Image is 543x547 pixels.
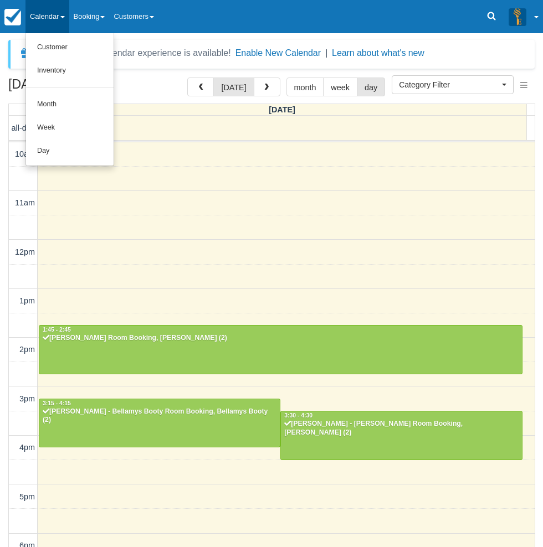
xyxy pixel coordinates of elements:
span: 10am [15,149,35,158]
a: Day [26,140,114,163]
div: [PERSON_NAME] - [PERSON_NAME] Room Booking, [PERSON_NAME] (2) [284,420,519,437]
button: Category Filter [392,75,514,94]
span: 3:15 - 4:15 [43,400,71,406]
button: [DATE] [213,78,254,96]
span: Category Filter [399,79,499,90]
ul: Calendar [25,33,114,166]
a: 3:15 - 4:15[PERSON_NAME] - Bellamys Booty Room Booking, Bellamys Booty (2) [39,399,280,447]
span: 1pm [19,296,35,305]
span: 11am [15,198,35,207]
img: checkfront-main-nav-mini-logo.png [4,9,21,25]
span: 5pm [19,492,35,501]
button: week [323,78,357,96]
button: month [286,78,324,96]
span: 4pm [19,443,35,452]
span: 1:45 - 2:45 [43,327,71,333]
a: Month [26,93,114,116]
h2: [DATE] [8,78,148,98]
a: Customer [26,36,114,59]
span: 12pm [15,247,35,256]
a: Learn about what's new [332,48,424,58]
a: 1:45 - 2:45[PERSON_NAME] Room Booking, [PERSON_NAME] (2) [39,325,522,374]
div: [PERSON_NAME] - Bellamys Booty Room Booking, Bellamys Booty (2) [42,407,277,425]
span: all-day [12,123,35,132]
a: 3:30 - 4:30[PERSON_NAME] - [PERSON_NAME] Room Booking, [PERSON_NAME] (2) [280,411,522,460]
span: 3pm [19,394,35,403]
div: [PERSON_NAME] Room Booking, [PERSON_NAME] (2) [42,334,519,343]
button: Enable New Calendar [235,48,321,59]
div: A new Booking Calendar experience is available! [37,47,231,60]
span: 2pm [19,345,35,354]
button: day [357,78,385,96]
a: Week [26,116,114,140]
img: A3 [509,8,526,25]
a: Inventory [26,59,114,82]
span: | [325,48,327,58]
span: 3:30 - 4:30 [284,412,313,419]
span: [DATE] [269,105,295,114]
